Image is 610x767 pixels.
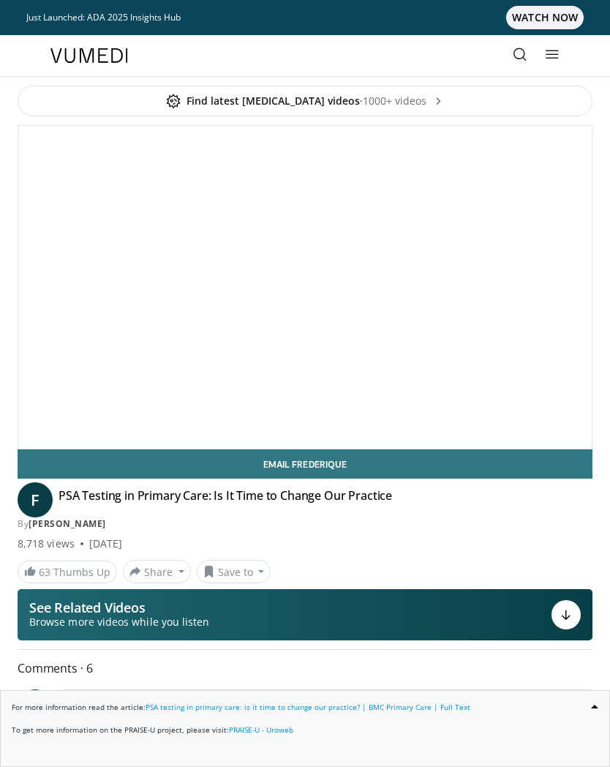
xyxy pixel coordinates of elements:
span: 63 [39,565,50,579]
a: PRAISE-U - Uroweb [229,725,293,735]
a: 63 Thumbs Up [18,561,117,583]
span: 8,718 views [18,536,75,551]
a: [PERSON_NAME] [29,517,106,530]
span: Browse more videos while you listen [29,615,209,629]
span: Comments 6 [18,659,592,678]
a: PSA testing in primary care: is it time to change our practice? | BMC Primary Care | Full Text [146,702,470,712]
h4: PSA Testing in Primary Care: Is It Time to Change Our Practice [59,488,392,512]
a: Just Launched: ADA 2025 Insights HubWATCH NOW [26,6,584,29]
span: Find latest [MEDICAL_DATA] videos [166,94,360,108]
p: For more information read the article: [12,702,598,713]
span: 1000+ videos [363,94,444,108]
p: To get more information on the PRAISE-U project, please visit: [12,725,598,736]
button: Save to [197,560,271,583]
a: Email Frederique [18,449,592,479]
a: A [18,689,53,725]
div: [DATE] [89,536,122,551]
button: Share [123,560,191,583]
button: See Related Videos Browse more videos while you listen [18,589,592,640]
img: VuMedi Logo [50,48,128,63]
a: Find latest [MEDICAL_DATA] videos·1000+ videos [18,86,592,116]
span: WATCH NOW [506,6,584,29]
div: By [18,517,592,531]
video-js: Video Player [18,126,592,449]
p: See Related Videos [29,600,209,615]
a: F [18,482,53,517]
